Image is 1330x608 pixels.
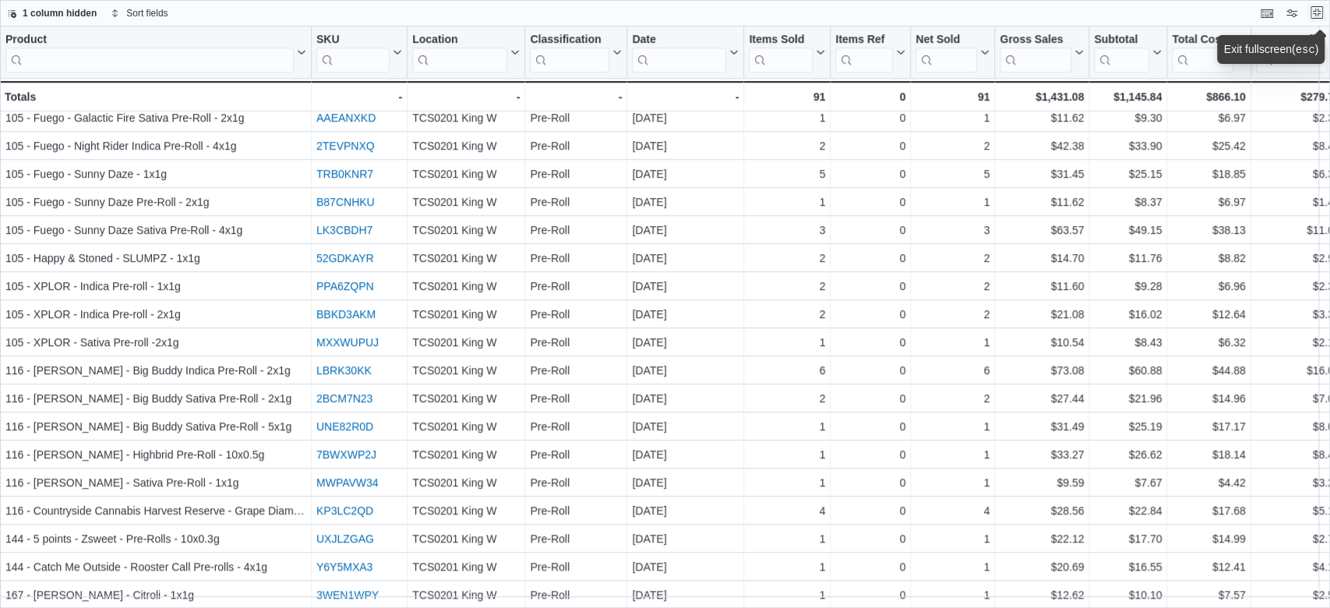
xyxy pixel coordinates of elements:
div: 1 [749,473,825,492]
button: Keyboard shortcuts [1258,4,1276,23]
div: Pre-Roll [530,361,622,380]
div: $25.15 [1094,164,1162,183]
div: $63.57 [1000,221,1084,239]
div: [DATE] [632,445,739,464]
div: $6.97 [1172,193,1245,211]
div: $26.62 [1094,445,1162,464]
div: Product [5,33,294,72]
div: 1 [915,445,990,464]
div: 1 [915,417,990,436]
div: $14.99 [1172,529,1245,548]
div: Exit fullscreen ( ) [1223,41,1318,58]
div: 0 [835,529,905,548]
div: - [632,87,739,106]
div: [DATE] [632,361,739,380]
div: $44.88 [1172,361,1245,380]
a: UXJLZGAG [316,532,374,545]
div: Pre-Roll [530,164,622,183]
div: $12.41 [1172,557,1245,576]
div: $31.45 [1000,164,1084,183]
div: Totals [5,87,306,106]
div: 1 [749,333,825,352]
div: Classification [530,33,609,48]
a: MXXWUPUJ [316,336,379,348]
div: $11.62 [1000,108,1084,127]
div: 2 [915,136,990,155]
div: 0 [835,389,905,408]
div: $6.32 [1172,333,1245,352]
div: SKU [316,33,390,48]
div: $7.67 [1094,473,1162,492]
div: 1 [915,108,990,127]
div: Pre-Roll [530,277,622,295]
div: [DATE] [632,136,739,155]
div: Location [412,33,507,48]
a: 2TEVPNXQ [316,140,375,152]
a: 7BWXWP2J [316,448,376,461]
div: $12.64 [1172,305,1245,323]
div: 6 [749,361,825,380]
div: TCS0201 King W [412,136,520,155]
div: 105 - Happy & Stoned - SLUMPZ - 1x1g [5,249,306,267]
div: Gross Profit [1256,33,1328,48]
div: $25.42 [1172,136,1245,155]
div: Pre-Roll [530,221,622,239]
div: Net Sold [915,33,977,48]
div: 144 - Catch Me Outside - Rooster Call Pre-rolls - 4x1g [5,557,306,576]
div: 0 [835,249,905,267]
div: $42.38 [1000,136,1084,155]
div: 1 [915,557,990,576]
div: $16.55 [1094,557,1162,576]
div: 2 [915,305,990,323]
div: $27.44 [1000,389,1084,408]
button: Items Ref [835,33,905,72]
a: LK3CBDH7 [316,224,372,236]
div: $16.02 [1094,305,1162,323]
div: TCS0201 King W [412,529,520,548]
div: 105 - XPLOR - Indica Pre-roll - 2x1g [5,305,306,323]
div: 0 [835,221,905,239]
div: TCS0201 King W [412,193,520,211]
div: $9.30 [1094,108,1162,127]
div: 2 [915,249,990,267]
div: Items Sold [749,33,813,72]
div: $31.49 [1000,417,1084,436]
div: $28.56 [1000,501,1084,520]
div: TCS0201 King W [412,164,520,183]
div: $4.42 [1172,473,1245,492]
div: Gross Sales [1000,33,1071,72]
div: 167 - [PERSON_NAME] - Citroli - 1x1g [5,585,306,604]
a: PPA6ZQPN [316,280,374,292]
div: 1 [915,193,990,211]
div: 105 - Fuego - Night Rider Indica Pre-Roll - 4x1g [5,136,306,155]
div: 105 - XPLOR - Indica Pre-roll - 1x1g [5,277,306,295]
div: $33.27 [1000,445,1084,464]
div: Pre-Roll [530,585,622,604]
a: 2BCM7N23 [316,392,372,405]
button: Date [632,33,739,72]
div: TCS0201 King W [412,361,520,380]
div: 1 [749,529,825,548]
a: B87CNHKU [316,196,375,208]
div: 116 - [PERSON_NAME] - Big Buddy Sativa Pre-Roll - 5x1g [5,417,306,436]
div: Pre-Roll [530,529,622,548]
button: Location [412,33,520,72]
div: $49.15 [1094,221,1162,239]
div: $9.28 [1094,277,1162,295]
div: $10.54 [1000,333,1084,352]
div: $20.69 [1000,557,1084,576]
div: TCS0201 King W [412,473,520,492]
div: $10.10 [1094,585,1162,604]
div: 144 - 5 points - Zsweet - Pre-Rolls - 10x0.3g [5,529,306,548]
div: 105 - XPLOR - Sativa Pre-roll -2x1g [5,333,306,352]
button: Sort fields [104,4,174,23]
div: 91 [749,87,825,106]
button: Total Cost [1172,33,1245,72]
div: 105 - Fuego - Sunny Daze Sativa Pre-Roll - 4x1g [5,221,306,239]
div: Pre-Roll [530,136,622,155]
div: 0 [835,136,905,155]
div: 5 [749,164,825,183]
div: 2 [749,249,825,267]
div: 2 [915,389,990,408]
a: MWPAVW34 [316,476,379,489]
